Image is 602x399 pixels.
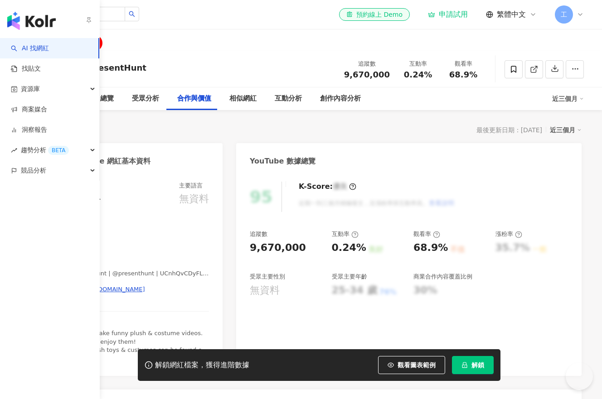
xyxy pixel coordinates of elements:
[179,192,209,206] div: 無資料
[449,70,477,79] span: 68.9%
[344,70,390,79] span: 9,670,000
[70,330,208,361] span: Hey :) I make funny plush & costume videos. Hope you enjoy them! Same plush toys & custumes can b...
[552,91,584,106] div: 近三個月
[70,285,209,293] a: [URL][DOMAIN_NAME]
[550,124,582,136] div: 近三個月
[404,70,432,79] span: 0.24%
[250,156,316,166] div: YouTube 數據總覽
[398,361,436,369] span: 觀看圖表範例
[339,8,410,21] a: 預約線上 Demo
[413,273,472,281] div: 商業合作內容覆蓋比例
[461,362,468,368] span: lock
[11,105,47,114] a: 商案媒合
[471,361,484,369] span: 解鎖
[11,64,41,73] a: 找貼文
[320,93,361,104] div: 創作內容分析
[100,93,114,104] div: 總覽
[11,147,17,154] span: rise
[70,269,209,278] span: PresentHunt | @presenthunt | UCnhQvCDyFLRTyhHwqI2pAAA
[155,361,249,370] div: 解鎖網紅檔案，獲得進階數據
[497,10,526,19] span: 繁體中文
[413,230,440,238] div: 觀看率
[177,93,211,104] div: 合作與價值
[11,44,49,53] a: searchAI 找網紅
[229,93,257,104] div: 相似網紅
[413,241,448,255] div: 68.9%
[250,273,285,281] div: 受眾主要性別
[476,126,542,134] div: 最後更新日期：[DATE]
[299,182,356,192] div: K-Score :
[21,160,46,181] span: 競品分析
[129,11,135,17] span: search
[344,59,390,68] div: 追蹤數
[179,182,203,190] div: 主要語言
[332,230,359,238] div: 互動率
[401,59,435,68] div: 互動率
[378,356,445,374] button: 觀看圖表範例
[275,93,302,104] div: 互動分析
[21,79,40,99] span: 資源庫
[70,156,150,166] div: YouTube 網紅基本資料
[132,93,159,104] div: 受眾分析
[11,125,47,135] a: 洞察報告
[250,230,267,238] div: 追蹤數
[428,10,468,19] a: 申請試用
[332,273,367,281] div: 受眾主要年齡
[452,356,494,374] button: 解鎖
[250,284,280,298] div: 無資料
[561,10,567,19] span: 工
[250,241,306,255] div: 9,670,000
[346,10,403,19] div: 預約線上 Demo
[7,12,56,30] img: logo
[332,241,366,255] div: 0.24%
[495,230,522,238] div: 漲粉率
[48,146,69,155] div: BETA
[70,231,209,240] span: 無
[79,285,145,293] div: [URL][DOMAIN_NAME]
[21,140,69,160] span: 趨勢分析
[88,62,146,73] div: PresentHunt
[446,59,481,68] div: 觀看率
